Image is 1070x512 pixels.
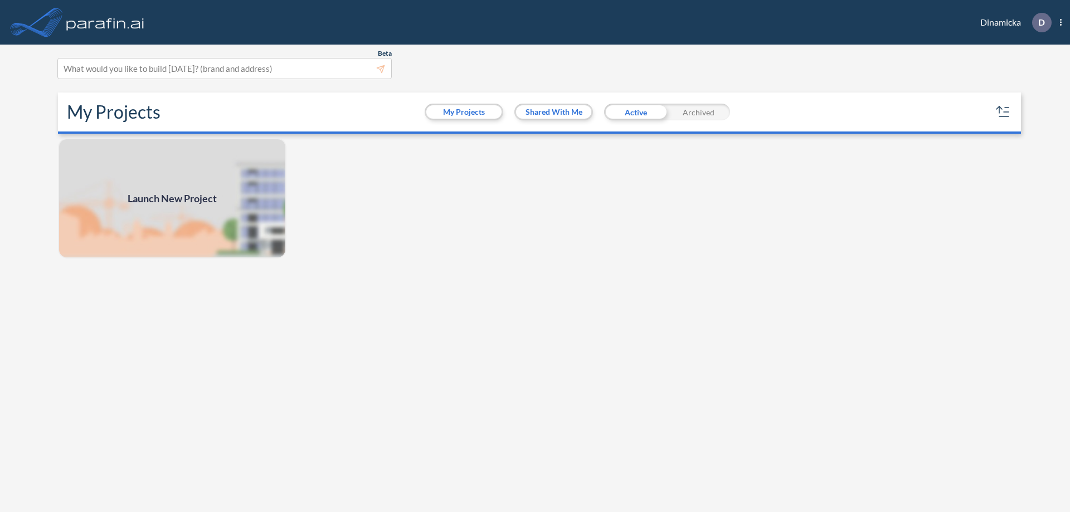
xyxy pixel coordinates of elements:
[426,105,502,119] button: My Projects
[994,103,1012,121] button: sort
[58,138,286,259] img: add
[964,13,1062,32] div: Dinamicka
[1038,17,1045,27] p: D
[604,104,667,120] div: Active
[667,104,730,120] div: Archived
[64,11,147,33] img: logo
[128,191,217,206] span: Launch New Project
[378,49,392,58] span: Beta
[516,105,591,119] button: Shared With Me
[67,101,160,123] h2: My Projects
[58,138,286,259] a: Launch New Project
